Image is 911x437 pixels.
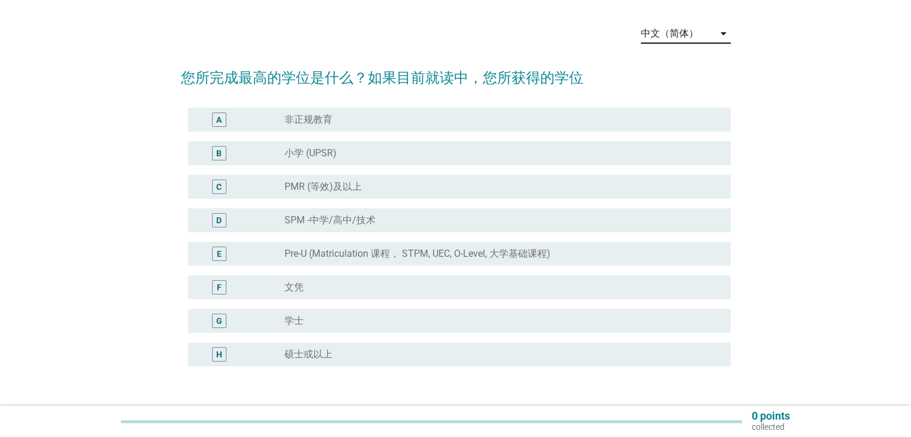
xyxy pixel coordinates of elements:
div: F [217,281,222,294]
div: 中文（简体） [641,28,698,39]
i: arrow_drop_down [716,26,731,41]
div: A [216,114,222,126]
label: SPM -中学/高中/技术 [285,214,376,226]
label: 文凭 [285,281,304,293]
div: E [217,248,222,260]
div: B [216,147,222,160]
label: 非正规教育 [285,114,332,126]
div: D [216,214,222,227]
label: 硕士或以上 [285,348,332,360]
div: C [216,181,222,193]
label: PMR (等效)及以上 [285,181,362,193]
p: collected [752,421,790,432]
label: 小学 (UPSR) [285,147,337,159]
p: 0 points [752,411,790,421]
h2: 您所完成最高的学位是什么？如果目前就读中，您所获得的学位 [181,55,731,89]
label: 学士 [285,315,304,327]
div: H [216,348,222,361]
label: Pre-U (Matriculation 课程， STPM, UEC, O-Level, 大学基础课程) [285,248,550,260]
div: G [216,315,222,327]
